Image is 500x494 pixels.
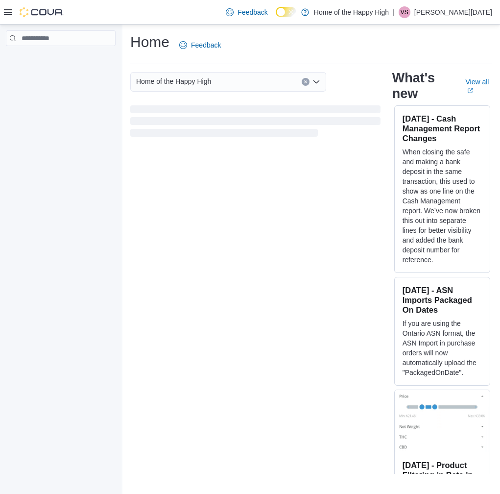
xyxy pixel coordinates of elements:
h3: [DATE] - ASN Imports Packaged On Dates [403,285,482,315]
p: If you are using the Ontario ASN format, the ASN Import in purchase orders will now automatically... [403,319,482,377]
a: Feedback [222,2,271,22]
a: View allExternal link [465,78,492,94]
img: Cova [20,7,64,17]
span: Feedback [191,40,221,50]
p: Home of the Happy High [314,6,389,18]
span: VS [401,6,408,18]
nav: Complex example [6,48,116,72]
span: Loading [130,107,381,139]
p: | [393,6,395,18]
h3: [DATE] - Product Filtering in Beta in v1.32 [403,460,482,490]
button: Clear input [302,78,310,86]
a: Feedback [175,35,225,55]
p: When closing the safe and making a bank deposit in the same transaction, this used to show as one... [403,147,482,265]
h2: What's new [392,70,454,101]
div: Vincent Sunday [399,6,410,18]
h3: [DATE] - Cash Management Report Changes [403,114,482,143]
span: Home of the Happy High [136,75,211,87]
button: Open list of options [312,78,320,86]
input: Dark Mode [276,7,296,17]
h1: Home [130,32,169,52]
svg: External link [467,88,473,94]
span: Feedback [238,7,267,17]
p: [PERSON_NAME][DATE] [414,6,492,18]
